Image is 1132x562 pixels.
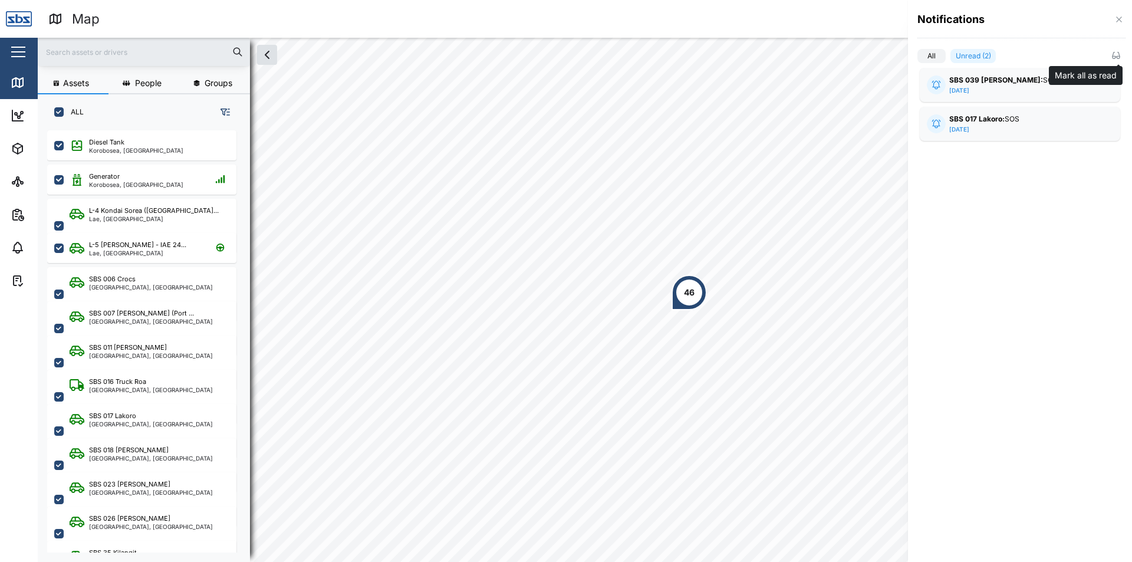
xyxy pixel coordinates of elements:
label: Unread (2) [950,49,996,63]
label: All [917,49,946,63]
div: SOS [949,75,1091,86]
h4: Notifications [917,12,985,27]
div: SOS [949,114,1091,125]
strong: SBS 017 Lakoro: [949,114,1005,123]
div: [DATE] [949,86,969,96]
strong: SBS 039 [PERSON_NAME]: [949,75,1043,84]
div: [DATE] [949,125,969,134]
